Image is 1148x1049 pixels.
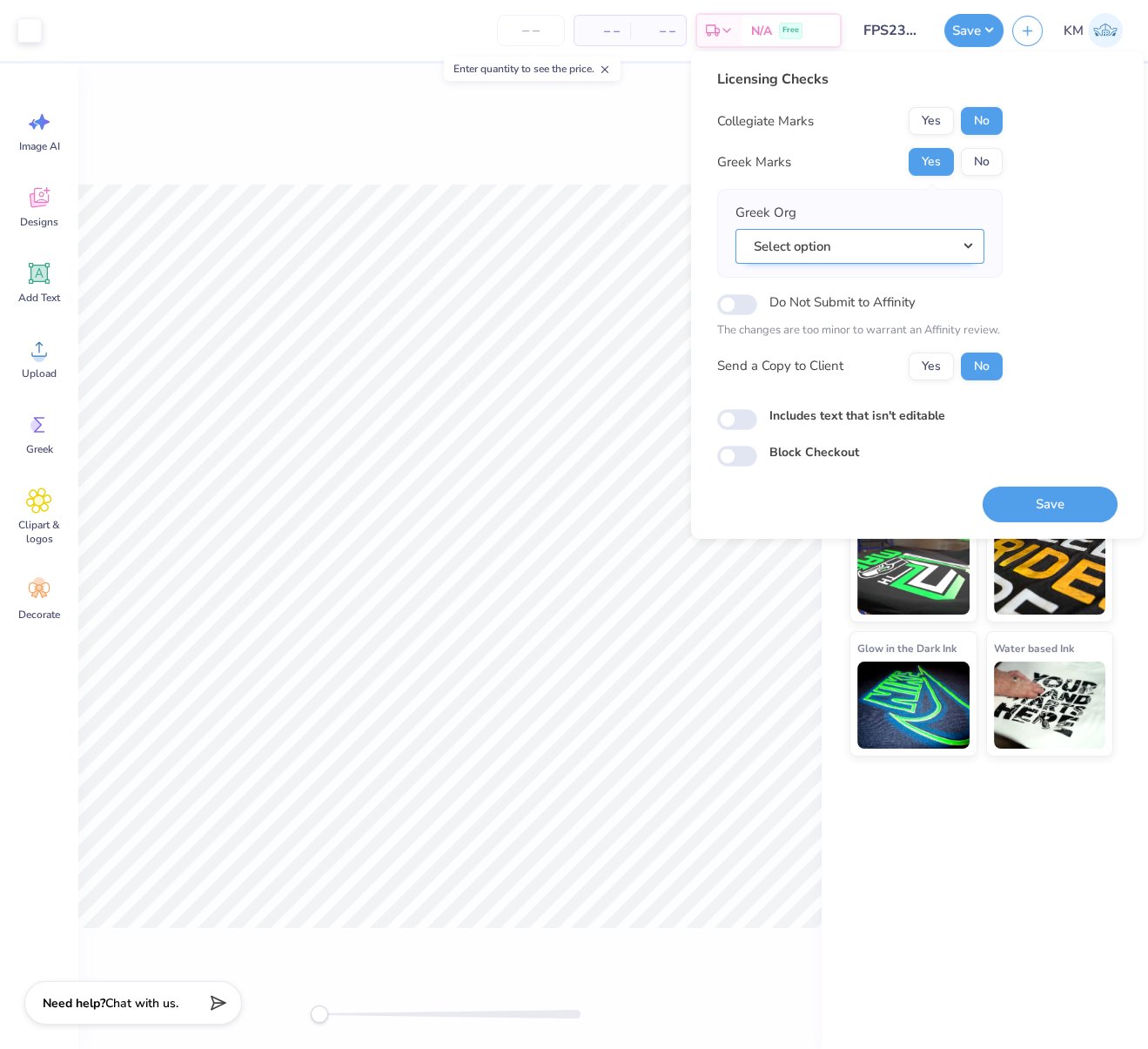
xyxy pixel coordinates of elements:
[961,148,1003,176] button: No
[961,107,1003,135] button: No
[18,608,60,622] span: Decorate
[717,322,1003,340] p: The changes are too minor to warrant an Affinity review.
[20,215,58,229] span: Designs
[497,15,565,46] input: – –
[769,443,859,461] label: Block Checkout
[944,14,1004,47] button: Save
[857,528,970,615] img: Neon Ink
[983,486,1118,521] button: Save
[857,662,970,749] img: Glow in the Dark Ink
[961,352,1003,380] button: No
[1064,21,1084,41] span: KM
[1088,13,1123,48] img: Katrina Mae Mijares
[717,69,1003,90] div: Licensing Checks
[994,662,1106,749] img: Water based Ink
[850,13,936,48] input: Untitled Design
[43,995,105,1012] strong: Need help?
[444,57,621,81] div: Enter quantity to see the price.
[735,203,796,223] label: Greek Org
[641,22,675,40] span: – –
[909,352,954,380] button: Yes
[751,22,772,40] span: N/A
[717,152,791,172] div: Greek Marks
[769,406,945,424] label: Includes text that isn't editable
[26,442,53,456] span: Greek
[585,22,620,40] span: – –
[994,528,1106,615] img: Metallic & Glitter Ink
[311,1005,328,1023] div: Accessibility label
[10,518,68,546] span: Clipart & logos
[782,24,799,37] span: Free
[735,228,984,264] button: Select option
[717,111,814,131] div: Collegiate Marks
[909,148,954,176] button: Yes
[769,291,916,313] label: Do Not Submit to Affinity
[19,139,60,153] span: Image AI
[717,356,843,376] div: Send a Copy to Client
[909,107,954,135] button: Yes
[994,639,1074,657] span: Water based Ink
[1056,13,1131,48] a: KM
[857,639,957,657] span: Glow in the Dark Ink
[22,366,57,380] span: Upload
[105,995,178,1012] span: Chat with us.
[18,291,60,305] span: Add Text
